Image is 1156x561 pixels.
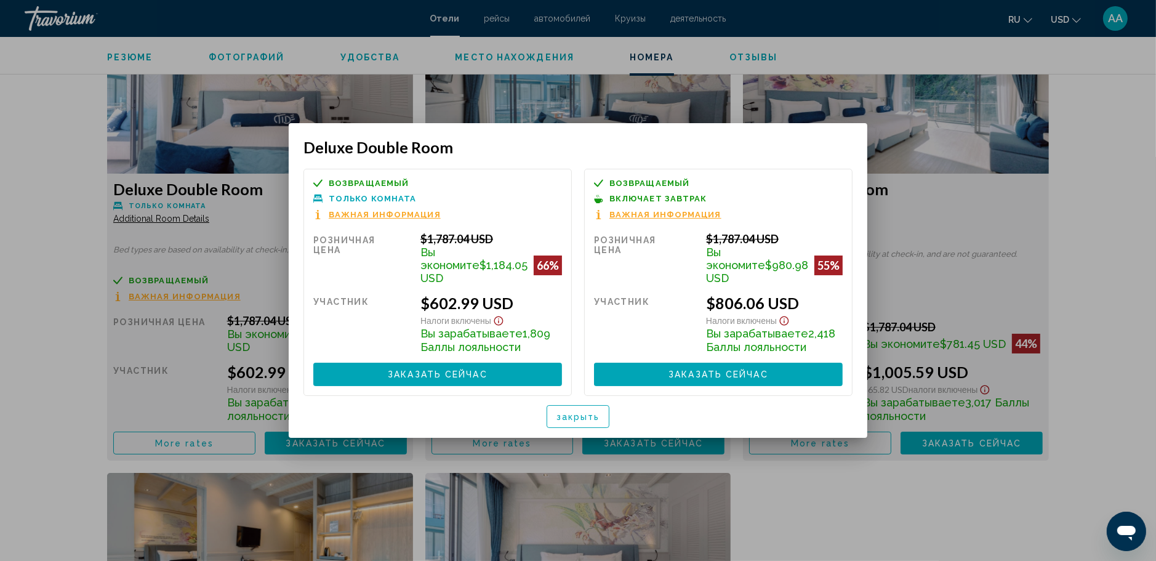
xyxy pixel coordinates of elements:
span: Только комната [329,195,416,203]
div: участник [594,294,697,353]
iframe: Button to launch messaging window [1107,512,1146,551]
span: возвращаемый [609,179,689,187]
span: Вы экономите [420,246,480,272]
button: закрыть [547,405,610,428]
span: Налоги включены [420,315,491,326]
span: Вы зарабатываете [706,327,808,340]
div: 66% [534,256,562,275]
h3: Deluxe Double Room [303,138,853,156]
div: $1,787.04 USD [706,232,843,246]
span: закрыть [556,412,600,422]
a: возвращаемый [313,179,562,188]
div: 55% [814,256,843,275]
span: возвращаемый [329,179,409,187]
span: 1,809 Баллы лояльности [420,327,550,353]
span: Заказать сейчас [668,370,768,380]
div: $602.99 USD [420,294,562,312]
button: Show Taxes and Fees disclaimer [491,312,506,326]
span: 2,418 Баллы лояльности [706,327,835,353]
span: $980.98 USD [706,259,808,285]
div: Розничная цена [594,232,697,285]
span: Вы экономите [706,246,765,272]
span: Важная информация [329,211,441,219]
button: Show Taxes and Fees disclaimer [777,312,792,326]
div: $1,787.04 USD [420,232,562,246]
span: Важная информация [609,211,721,219]
button: Заказать сейчас [313,363,562,385]
button: Важная информация [594,209,721,220]
button: Важная информация [313,209,441,220]
div: Розничная цена [313,232,411,285]
span: Вы зарабатываете [420,327,523,340]
div: участник [313,294,411,353]
span: Включает завтрак [609,195,707,203]
a: возвращаемый [594,179,843,188]
span: Заказать сейчас [388,370,488,380]
span: $1,184.05 USD [420,259,528,285]
button: Заказать сейчас [594,363,843,385]
div: $806.06 USD [706,294,843,312]
span: Налоги включены [706,315,777,326]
